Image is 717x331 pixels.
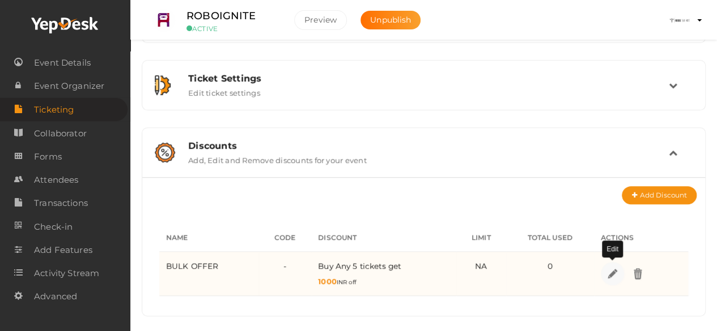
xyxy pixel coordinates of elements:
th: Total used [506,224,594,252]
th: Actions [594,224,688,252]
span: Event Details [34,51,91,74]
img: delete.svg [632,268,644,280]
span: Unpublish [370,15,411,25]
label: Add, Edit and Remove discounts for your event [188,151,367,165]
button: Preview [294,10,347,30]
span: 1000 [318,277,337,286]
div: Discounts [188,140,669,151]
img: setting.svg [155,75,171,95]
div: Ticket Settings [188,73,669,84]
button: Add Discount [622,186,697,204]
button: Unpublish [360,11,421,29]
span: Activity Stream [34,262,99,285]
small: ACTIVE [186,24,277,33]
img: edit.svg [606,267,619,280]
a: Discounts Add, Edit and Remove discounts for your event [148,156,699,167]
span: Collaborator [34,122,87,145]
span: Ticketing [34,98,74,121]
span: 0 [548,261,553,270]
label: ROBOIGNITE [186,8,256,24]
th: Name [159,224,258,252]
span: Buy tickets get [318,261,401,270]
span: Forms [34,145,62,168]
span: Event Organizer [34,75,104,97]
span: Add Features [34,239,92,261]
span: NA [475,261,487,270]
img: promotions.svg [155,143,175,162]
span: - [283,261,286,270]
a: Ticket Settings Edit ticket settings [148,89,699,100]
div: Edit [602,240,623,257]
span: Attendees [34,169,78,191]
img: ACg8ocLqu5jM_oAeKNg0It_CuzWY7FqhiTBdQx-M6CjW58AJd_s4904=s100 [668,9,691,32]
th: Code [258,224,311,252]
span: BULK OFFER [166,261,218,270]
th: Limit [456,224,506,252]
span: Transactions [34,192,88,214]
label: Edit ticket settings [188,84,260,97]
img: RSPMBPJE_small.png [152,9,175,32]
span: any 5 [336,261,358,270]
span: Advanced [34,285,77,308]
th: Discount [311,224,456,252]
span: INR off [318,278,356,286]
span: Check-in [34,216,73,238]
